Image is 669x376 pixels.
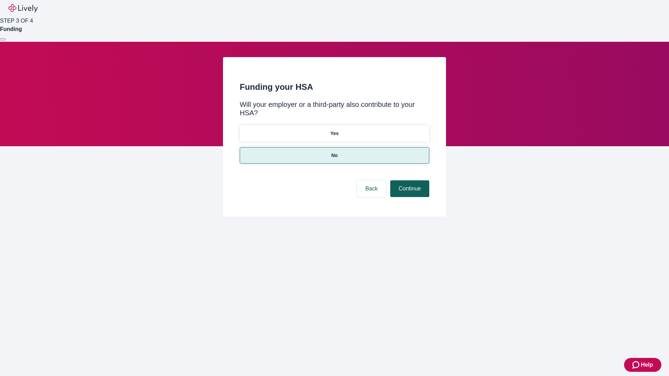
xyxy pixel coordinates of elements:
[331,152,338,159] p: No
[357,180,386,197] button: Back
[240,125,429,142] button: Yes
[641,361,653,369] span: Help
[8,4,38,13] img: Lively
[240,100,429,117] div: Will your employer or a third-party also contribute to your HSA?
[240,147,429,164] button: No
[624,358,661,372] button: Zendesk support iconHelp
[390,180,429,197] button: Continue
[240,81,429,93] h2: Funding your HSA
[330,130,339,137] p: Yes
[632,361,641,369] svg: Zendesk support icon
